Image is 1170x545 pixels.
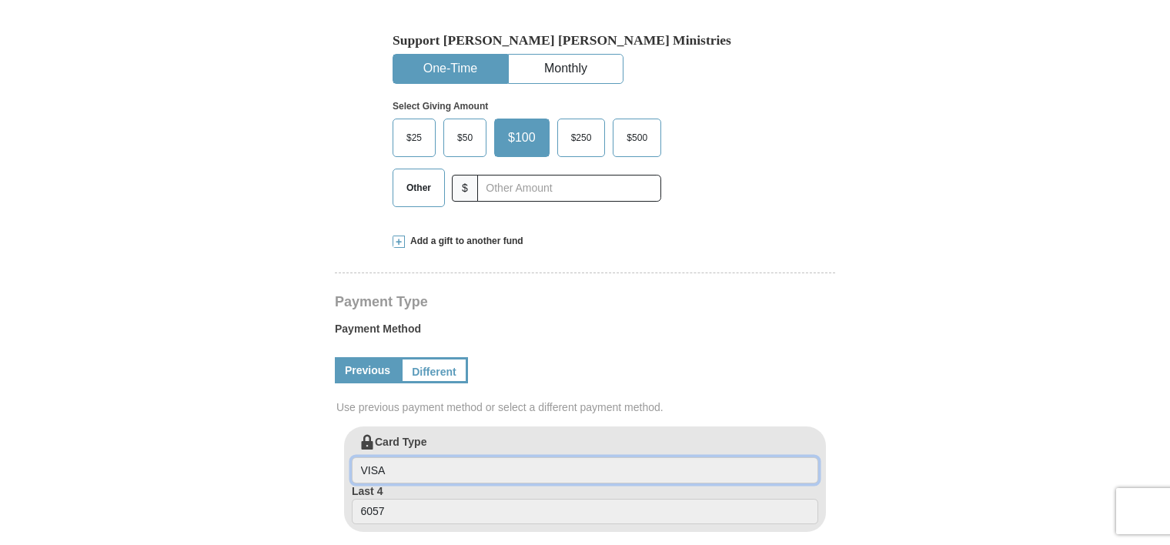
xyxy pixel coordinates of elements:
[393,32,777,48] h5: Support [PERSON_NAME] [PERSON_NAME] Ministries
[563,126,600,149] span: $250
[399,126,430,149] span: $25
[393,101,488,112] strong: Select Giving Amount
[477,175,661,202] input: Other Amount
[509,55,623,83] button: Monthly
[335,321,835,344] label: Payment Method
[399,176,439,199] span: Other
[400,357,468,383] a: Different
[335,296,835,308] h4: Payment Type
[352,499,818,525] input: Last 4
[500,126,543,149] span: $100
[452,175,478,202] span: $
[352,434,818,483] label: Card Type
[336,400,837,415] span: Use previous payment method or select a different payment method.
[450,126,480,149] span: $50
[335,357,400,383] a: Previous
[619,126,655,149] span: $500
[352,483,818,525] label: Last 4
[352,457,818,483] input: Card Type
[393,55,507,83] button: One-Time
[405,235,523,248] span: Add a gift to another fund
